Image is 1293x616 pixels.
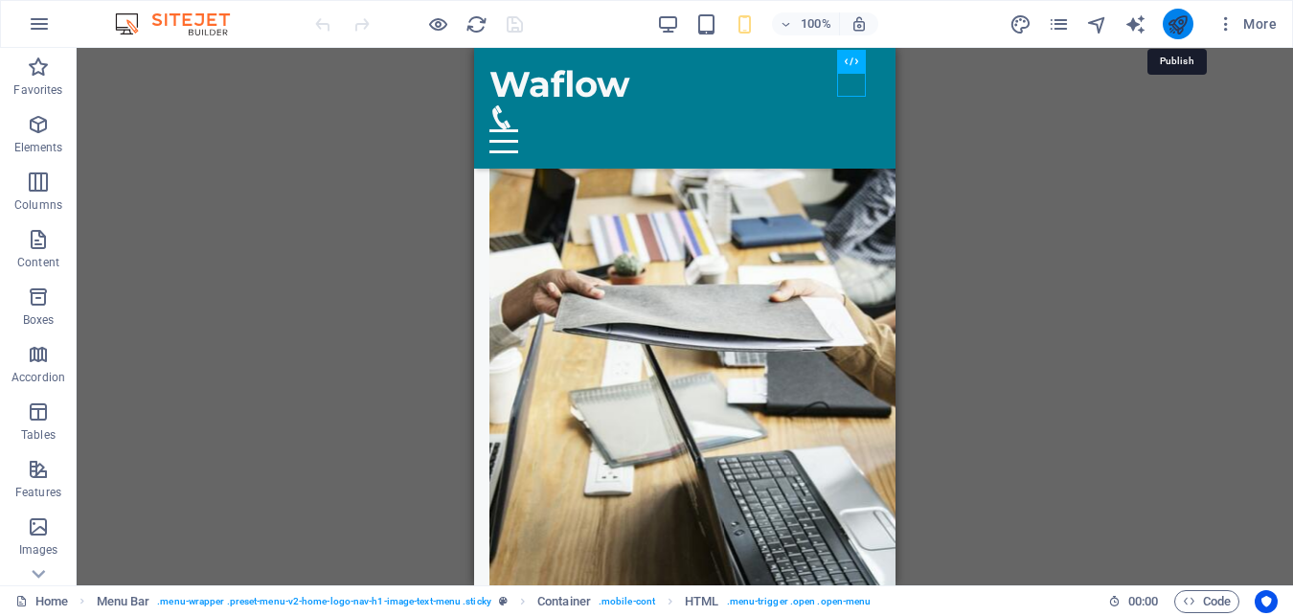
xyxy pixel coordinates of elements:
[851,15,868,33] i: On resize automatically adjust zoom level to fit chosen device.
[537,590,591,613] span: Click to select. Double-click to edit
[21,427,56,443] p: Tables
[1108,590,1159,613] h6: Session time
[23,312,55,328] p: Boxes
[1086,12,1109,35] button: navigator
[17,255,59,270] p: Content
[1048,12,1071,35] button: pages
[1183,590,1231,613] span: Code
[1142,594,1145,608] span: :
[685,590,718,613] span: Click to select. Double-click to edit
[15,485,61,500] p: Features
[1174,590,1239,613] button: Code
[1255,590,1278,613] button: Usercentrics
[11,370,65,385] p: Accordion
[599,590,655,613] span: . mobile-cont
[15,590,68,613] a: Click to cancel selection. Double-click to open Pages
[19,542,58,558] p: Images
[157,590,491,613] span: . menu-wrapper .preset-menu-v2-home-logo-nav-h1-image-text-menu .sticky
[1209,9,1284,39] button: More
[727,590,872,613] span: . menu-trigger .open .open-menu
[97,590,150,613] span: Click to select. Double-click to edit
[499,596,508,606] i: This element is a customizable preset
[465,13,488,35] i: Reload page
[465,12,488,35] button: reload
[1216,14,1277,34] span: More
[1048,13,1070,35] i: Pages (Ctrl+Alt+S)
[1009,12,1032,35] button: design
[801,12,831,35] h6: 100%
[772,12,840,35] button: 100%
[1124,13,1146,35] i: AI Writer
[13,82,62,98] p: Favorites
[1124,12,1147,35] button: text_generator
[110,12,254,35] img: Editor Logo
[14,197,62,213] p: Columns
[426,12,449,35] button: Click here to leave preview mode and continue editing
[14,140,63,155] p: Elements
[1163,9,1193,39] button: publish
[1128,590,1158,613] span: 00 00
[97,590,872,613] nav: breadcrumb
[1009,13,1032,35] i: Design (Ctrl+Alt+Y)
